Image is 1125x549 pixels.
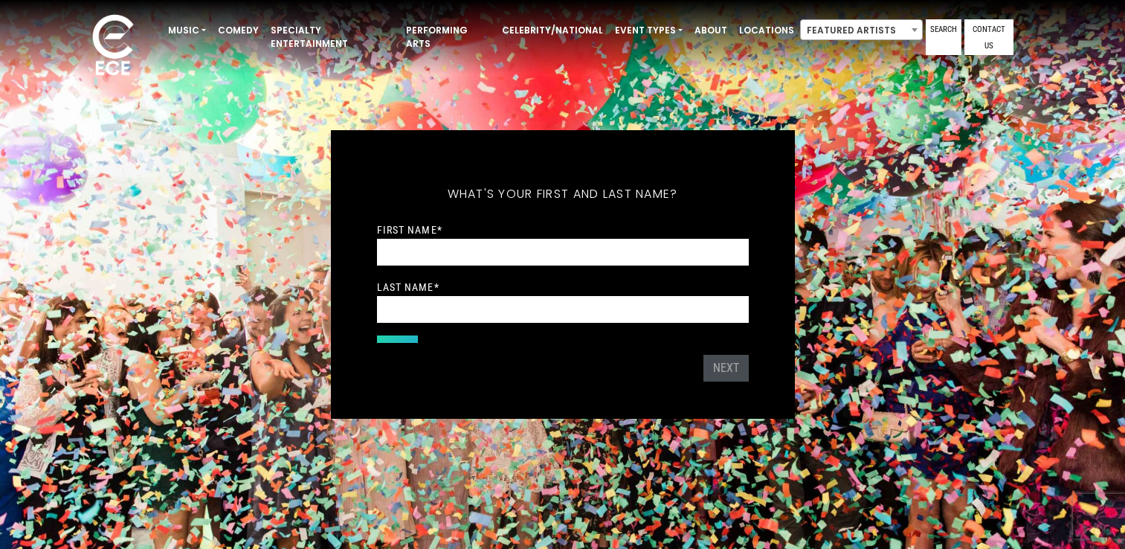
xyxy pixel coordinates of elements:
[76,10,150,83] img: ece_new_logo_whitev2-1.png
[377,167,749,221] h5: What's your first and last name?
[377,223,442,237] label: First Name
[400,18,496,57] a: Performing Arts
[801,20,922,41] span: Featured Artists
[162,18,212,43] a: Music
[689,18,733,43] a: About
[212,18,265,43] a: Comedy
[377,280,439,294] label: Last Name
[733,18,800,43] a: Locations
[964,19,1013,55] a: Contact Us
[926,19,961,55] a: Search
[609,18,689,43] a: Event Types
[800,19,923,40] span: Featured Artists
[496,18,609,43] a: Celebrity/National
[265,18,400,57] a: Specialty Entertainment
